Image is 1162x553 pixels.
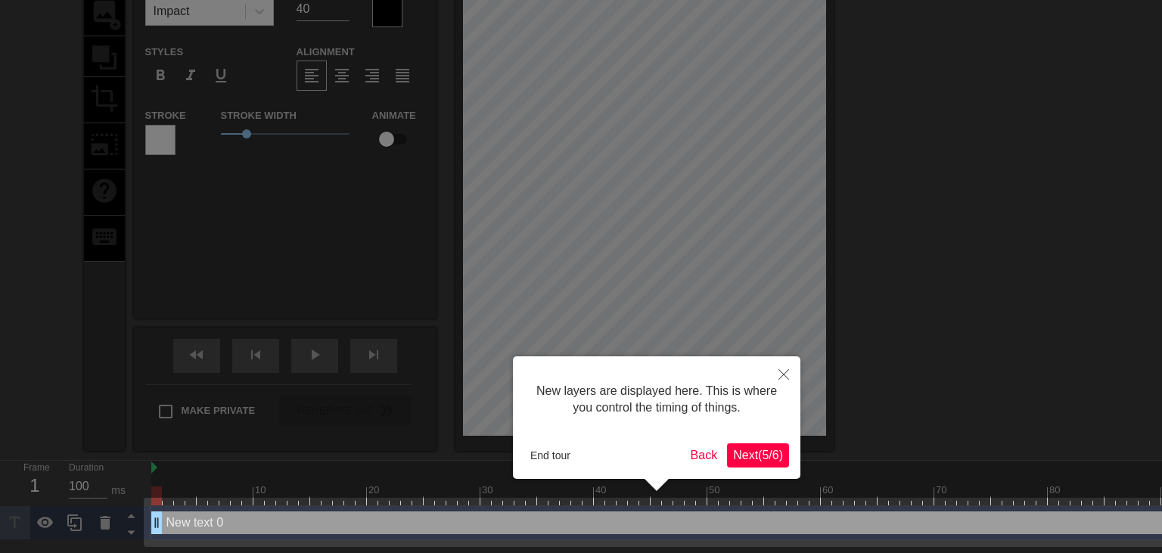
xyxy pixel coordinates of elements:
[524,368,789,432] div: New layers are displayed here. This is where you control the timing of things.
[727,443,789,468] button: Next
[733,449,783,461] span: Next ( 5 / 6 )
[524,444,576,467] button: End tour
[685,443,724,468] button: Back
[767,356,800,391] button: Close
